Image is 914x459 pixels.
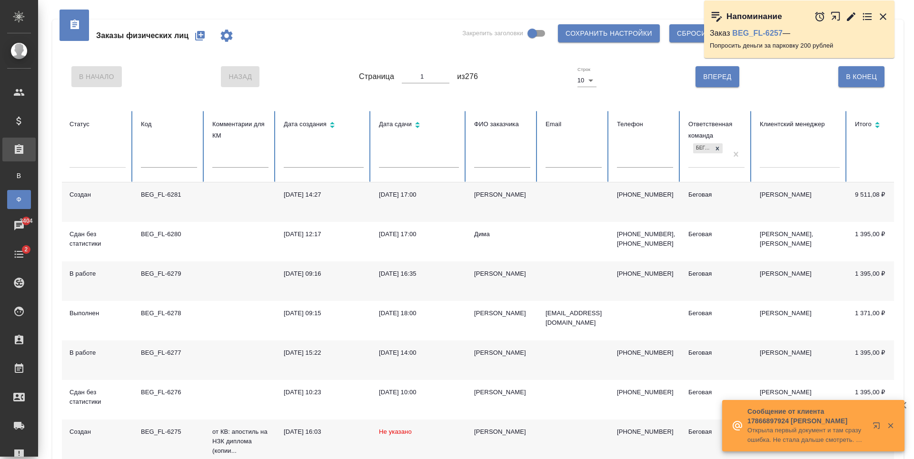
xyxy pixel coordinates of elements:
[474,269,530,279] div: [PERSON_NAME]
[141,388,197,397] div: BEG_FL-6276
[70,269,126,279] div: В работе
[752,261,847,301] td: [PERSON_NAME]
[284,309,364,318] div: [DATE] 09:15
[752,301,847,340] td: [PERSON_NAME]
[688,119,745,141] div: Ответственная команда
[70,190,126,200] div: Создан
[877,11,889,22] button: Закрыть
[474,309,530,318] div: [PERSON_NAME]
[284,427,364,437] div: [DATE] 16:03
[617,269,673,279] p: [PHONE_NUMBER]
[141,269,197,279] div: BEG_FL-6279
[474,427,530,437] div: [PERSON_NAME]
[747,426,866,445] p: Открыла первый документ и там сразу ошибка. Не стала дальше смотреть. Модет у вас есть кто может пер
[2,214,36,238] a: 3404
[710,29,889,38] p: Заказ —
[284,190,364,200] div: [DATE] 14:27
[688,229,745,239] div: Беговая
[577,67,590,72] label: Строк
[14,216,38,226] span: 3404
[726,12,782,21] p: Напоминание
[814,11,825,22] button: Отложить
[141,348,197,358] div: BEG_FL-6277
[617,348,673,358] p: [PHONE_NUMBER]
[688,427,745,437] div: Беговая
[688,388,745,397] div: Беговая
[474,388,530,397] div: [PERSON_NAME]
[70,388,126,407] div: Сдан без статистики
[760,119,840,130] div: Клиентский менеджер
[703,71,731,83] span: Вперед
[359,71,394,82] span: Страница
[474,229,530,239] div: Дима
[617,190,673,200] p: [PHONE_NUMBER]
[379,388,459,397] div: [DATE] 10:00
[677,28,776,40] span: Сбросить все настройки
[141,427,197,437] div: BEG_FL-6275
[830,6,841,27] button: Открыть в новой вкладке
[7,190,31,209] a: Ф
[284,348,364,358] div: [DATE] 15:22
[70,309,126,318] div: Выполнен
[688,309,745,318] div: Беговая
[693,143,712,153] div: Беговая
[474,348,530,358] div: [PERSON_NAME]
[284,119,364,132] div: Сортировка
[566,28,652,40] span: Сохранить настройки
[752,222,847,261] td: [PERSON_NAME], [PERSON_NAME]
[617,388,673,397] p: [PHONE_NUMBER]
[710,41,889,50] p: Попросить деньги за парковку 200 рублей
[70,427,126,437] div: Создан
[688,348,745,358] div: Беговая
[379,309,459,318] div: [DATE] 18:00
[617,229,673,249] p: [PHONE_NUMBER], [PHONE_NUMBER]
[284,388,364,397] div: [DATE] 10:23
[752,182,847,222] td: [PERSON_NAME]
[457,71,478,82] span: из 276
[379,229,459,239] div: [DATE] 17:00
[474,119,530,130] div: ФИО заказчика
[695,66,739,87] button: Вперед
[732,29,783,37] a: BEG_FL-6257
[379,119,459,132] div: Сортировка
[284,229,364,239] div: [DATE] 12:17
[141,309,197,318] div: BEG_FL-6278
[688,190,745,200] div: Беговая
[141,190,197,200] div: BEG_FL-6281
[669,24,784,42] button: Сбросить все настройки
[462,29,523,38] span: Закрепить заголовки
[846,71,877,83] span: В Конец
[838,66,884,87] button: В Конец
[284,269,364,279] div: [DATE] 09:16
[19,245,33,254] span: 2
[688,269,745,279] div: Беговая
[70,229,126,249] div: Сдан без статистики
[96,30,189,41] span: Заказы физических лиц
[752,380,847,419] td: [PERSON_NAME]
[862,11,873,22] button: Перейти в todo
[845,11,857,22] button: Редактировать
[867,416,890,439] button: Открыть в новой вкладке
[141,119,197,130] div: Код
[546,119,602,130] div: Email
[558,24,660,42] button: Сохранить настройки
[379,190,459,200] div: [DATE] 17:00
[379,428,412,435] span: Не указано
[747,407,866,426] p: Сообщение от клиента 17866897924 [PERSON_NAME]
[12,171,26,180] span: В
[212,119,268,141] div: Комментарии для КМ
[379,269,459,279] div: [DATE] 16:35
[855,119,911,132] div: Сортировка
[617,427,673,437] p: [PHONE_NUMBER]
[752,340,847,380] td: [PERSON_NAME]
[546,309,602,328] p: [EMAIL_ADDRESS][DOMAIN_NAME]
[141,229,197,239] div: BEG_FL-6280
[70,348,126,358] div: В работе
[617,119,673,130] div: Телефон
[189,24,211,47] button: Создать
[577,74,596,87] div: 10
[70,119,126,130] div: Статус
[12,195,26,204] span: Ф
[7,166,31,185] a: В
[2,242,36,266] a: 2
